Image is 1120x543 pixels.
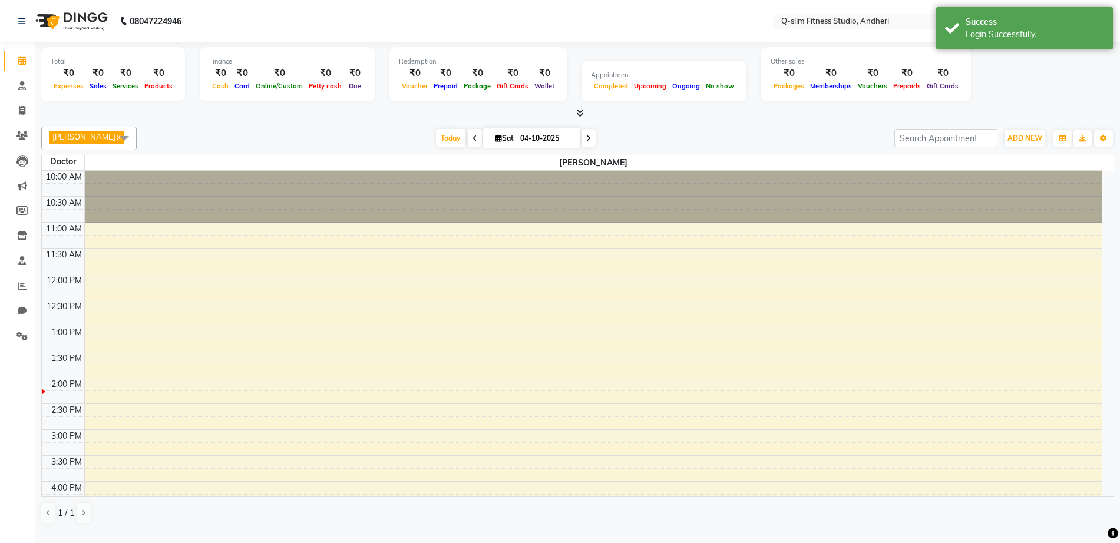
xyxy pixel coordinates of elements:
div: 1:30 PM [49,352,84,365]
div: 12:00 PM [44,274,84,287]
div: 12:30 PM [44,300,84,313]
div: ₹0 [494,67,531,80]
div: ₹0 [345,67,365,80]
span: Sales [87,82,110,90]
div: ₹0 [924,67,962,80]
div: ₹0 [51,67,87,80]
button: ADD NEW [1005,130,1045,147]
span: Gift Cards [924,82,962,90]
span: [PERSON_NAME] [85,155,1103,170]
span: Sat [493,134,517,143]
span: Card [232,82,253,90]
div: Finance [209,57,365,67]
span: Upcoming [631,82,669,90]
div: 1:00 PM [49,326,84,339]
div: 4:00 PM [49,482,84,494]
b: 08047224946 [130,5,181,38]
span: Due [346,82,364,90]
div: Other sales [771,57,962,67]
span: Services [110,82,141,90]
div: 2:30 PM [49,404,84,416]
div: ₹0 [807,67,855,80]
span: Package [461,82,494,90]
div: ₹0 [431,67,461,80]
span: Products [141,82,176,90]
div: 11:00 AM [44,223,84,235]
img: logo [30,5,111,38]
span: Prepaid [431,82,461,90]
div: ₹0 [306,67,345,80]
div: Appointment [591,70,737,80]
div: ₹0 [110,67,141,80]
div: ₹0 [461,67,494,80]
span: Expenses [51,82,87,90]
div: ₹0 [771,67,807,80]
div: Login Successfully. [966,28,1104,41]
input: 2025-10-04 [517,130,576,147]
span: No show [703,82,737,90]
span: Wallet [531,82,557,90]
span: Ongoing [669,82,703,90]
div: ₹0 [531,67,557,80]
div: ₹0 [141,67,176,80]
div: ₹0 [253,67,306,80]
span: Prepaids [890,82,924,90]
span: Packages [771,82,807,90]
div: Redemption [399,57,557,67]
span: ADD NEW [1007,134,1042,143]
span: Online/Custom [253,82,306,90]
div: ₹0 [87,67,110,80]
div: 10:30 AM [44,197,84,209]
div: Total [51,57,176,67]
div: 2:00 PM [49,378,84,390]
div: ₹0 [855,67,890,80]
div: Doctor [42,155,84,168]
span: Vouchers [855,82,890,90]
span: Today [436,129,465,147]
div: 3:30 PM [49,456,84,468]
span: Cash [209,82,232,90]
span: 1 / 1 [58,507,74,519]
div: 10:00 AM [44,171,84,183]
div: ₹0 [232,67,253,80]
input: Search Appointment [894,129,997,147]
div: 3:00 PM [49,430,84,442]
span: Voucher [399,82,431,90]
span: [PERSON_NAME] [52,132,115,141]
span: Completed [591,82,631,90]
div: ₹0 [890,67,924,80]
span: Gift Cards [494,82,531,90]
div: ₹0 [399,67,431,80]
div: Success [966,16,1104,28]
div: ₹0 [209,67,232,80]
div: 11:30 AM [44,249,84,261]
span: Petty cash [306,82,345,90]
span: Memberships [807,82,855,90]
